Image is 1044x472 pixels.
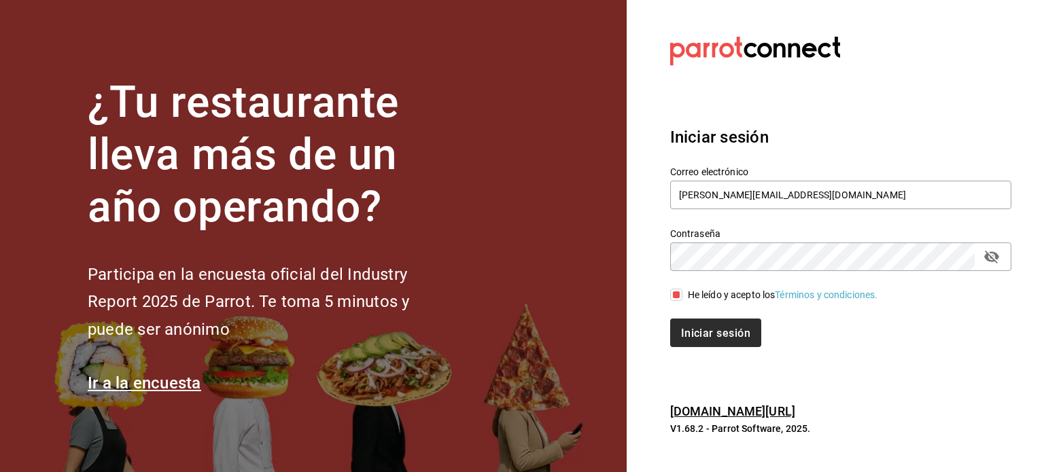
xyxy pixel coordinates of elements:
[88,77,399,232] font: ¿Tu restaurante lleva más de un año operando?
[670,423,811,434] font: V1.68.2 - Parrot Software, 2025.
[670,404,795,418] a: [DOMAIN_NAME][URL]
[688,289,776,300] font: He leído y acepto los
[670,181,1011,209] input: Ingresa tu correo electrónico
[775,289,877,300] a: Términos y condiciones.
[980,245,1003,268] button: campo de contraseña
[670,228,720,239] font: Contraseña
[681,326,750,339] font: Iniciar sesión
[670,166,748,177] font: Correo electrónico
[670,319,761,347] button: Iniciar sesión
[670,128,769,147] font: Iniciar sesión
[88,265,409,340] font: Participa en la encuesta oficial del Industry Report 2025 de Parrot. Te toma 5 minutos y puede se...
[88,374,201,393] a: Ir a la encuesta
